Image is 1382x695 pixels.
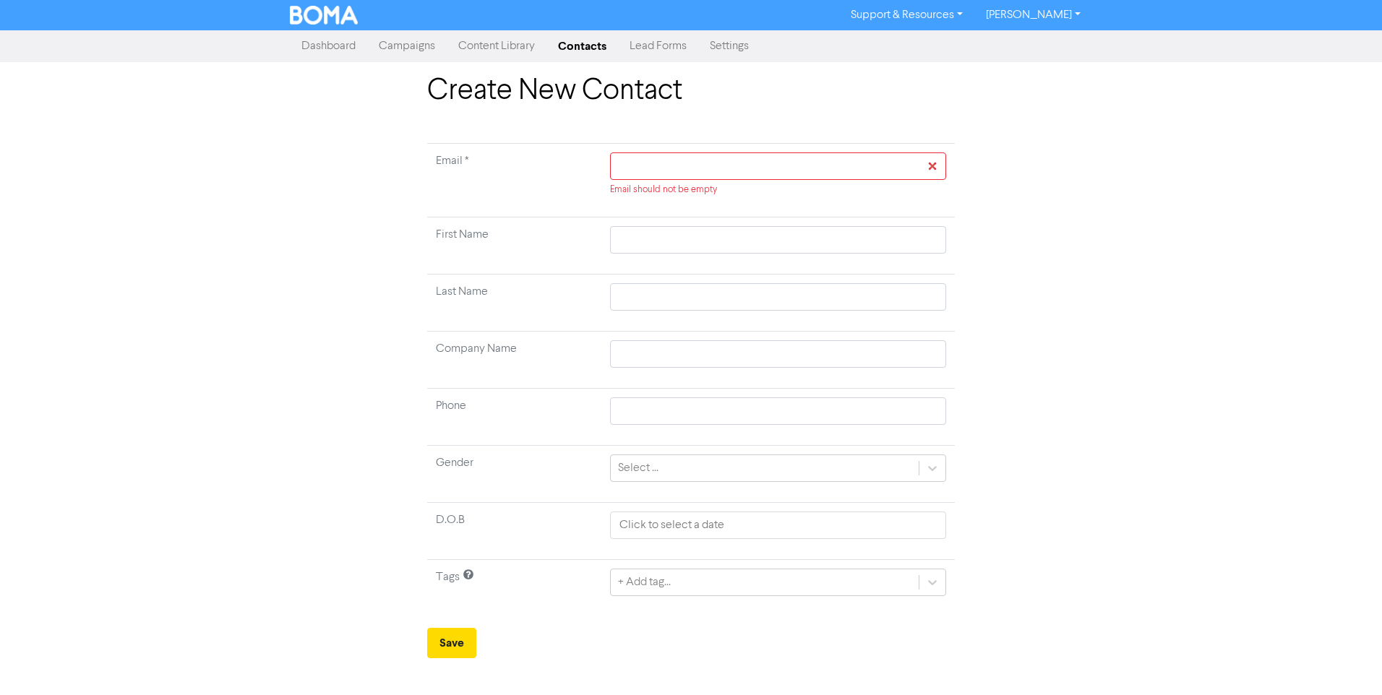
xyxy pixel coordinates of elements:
td: Gender [427,446,601,503]
button: Save [427,628,476,658]
a: Contacts [546,32,618,61]
td: D.O.B [427,503,601,560]
h1: Create New Contact [427,74,955,108]
img: BOMA Logo [290,6,358,25]
td: Phone [427,389,601,446]
a: [PERSON_NAME] [974,4,1092,27]
div: Email should not be empty [610,183,946,197]
a: Support & Resources [839,4,974,27]
input: Click to select a date [610,511,946,539]
td: Last Name [427,275,601,332]
td: Tags [427,560,601,617]
td: Required [427,144,601,217]
a: Content Library [447,32,546,61]
td: First Name [427,217,601,275]
td: Company Name [427,332,601,389]
a: Settings [698,32,760,61]
a: Dashboard [290,32,367,61]
div: Select ... [618,459,658,477]
a: Campaigns [367,32,447,61]
iframe: Chat Widget [1310,626,1382,695]
a: Lead Forms [618,32,698,61]
div: + Add tag... [618,574,671,591]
